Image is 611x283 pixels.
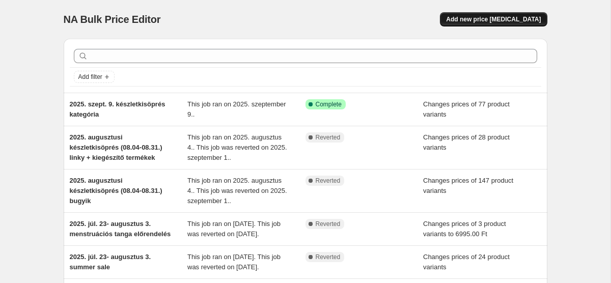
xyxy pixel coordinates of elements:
span: Complete [316,100,342,108]
span: Changes prices of 77 product variants [423,100,510,118]
span: 2025. augusztusi készletkisöprés (08.04-08.31.) bugyik [70,177,162,205]
span: This job ran on 2025. augusztus 4.. This job was reverted on 2025. szeptember 1.. [187,133,287,161]
span: 2025. szept. 9. készletkisöprés kategória [70,100,165,118]
span: This job ran on 2025. szeptember 9.. [187,100,286,118]
span: Reverted [316,220,341,228]
span: This job ran on [DATE]. This job was reverted on [DATE]. [187,253,281,271]
span: Add new price [MEDICAL_DATA] [446,15,541,23]
span: Reverted [316,133,341,142]
span: 2025. júl. 23- augusztus 3. menstruációs tanga előrendelés [70,220,171,238]
span: Changes prices of 24 product variants [423,253,510,271]
span: This job ran on 2025. augusztus 4.. This job was reverted on 2025. szeptember 1.. [187,177,287,205]
button: Add new price [MEDICAL_DATA] [440,12,547,26]
span: 2025. júl. 23- augusztus 3. summer sale [70,253,151,271]
span: This job ran on [DATE]. This job was reverted on [DATE]. [187,220,281,238]
span: Changes prices of 147 product variants [423,177,513,194]
button: Add filter [74,71,115,83]
span: Changes prices of 3 product variants to 6995.00 Ft [423,220,506,238]
span: 2025. augusztusi készletkisöprés (08.04-08.31.) linky + kiegészítő termékek [70,133,162,161]
span: Reverted [316,253,341,261]
span: Changes prices of 28 product variants [423,133,510,151]
span: NA Bulk Price Editor [64,14,161,25]
span: Reverted [316,177,341,185]
span: Add filter [78,73,102,81]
